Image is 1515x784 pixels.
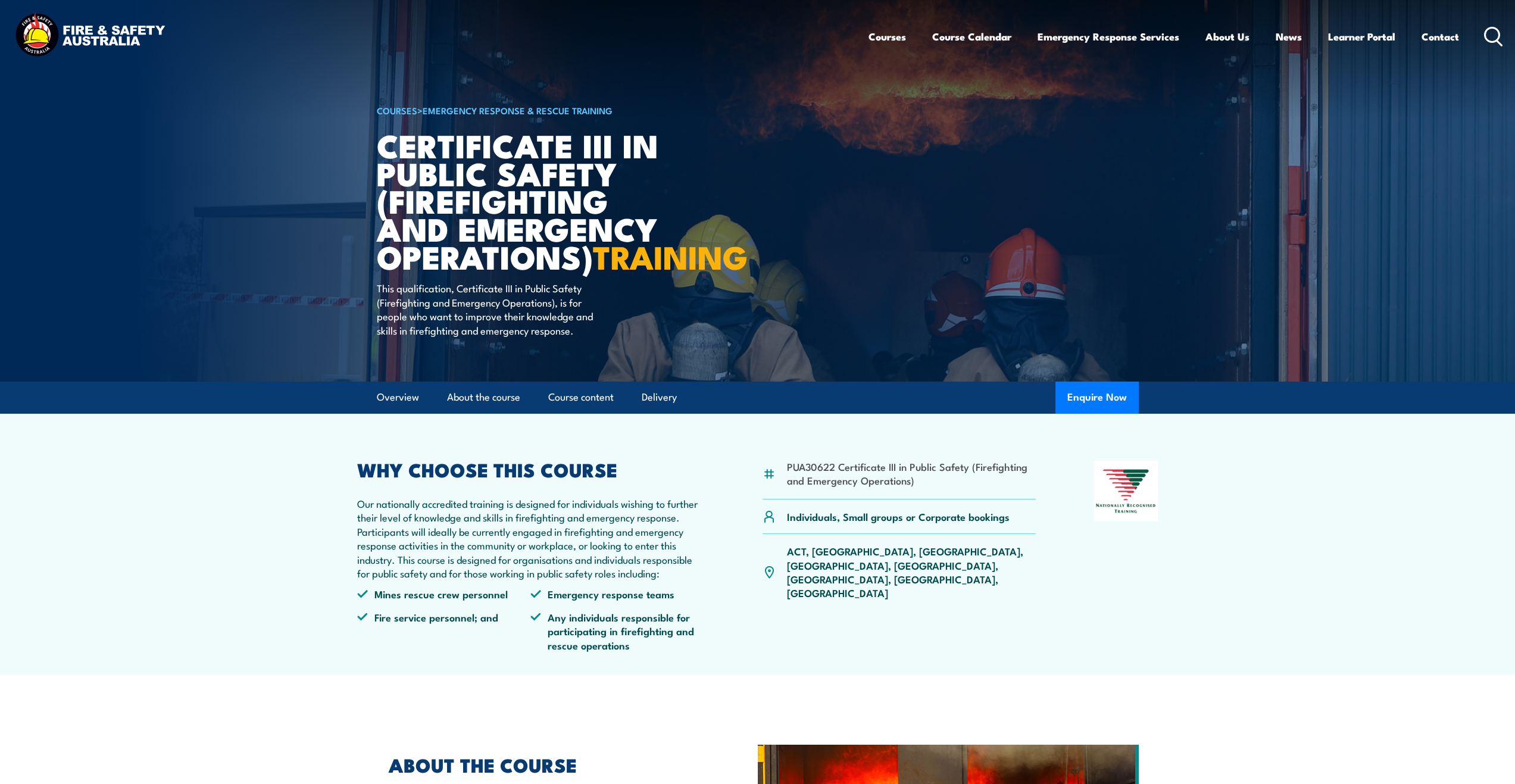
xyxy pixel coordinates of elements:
[1328,21,1395,52] a: Learner Portal
[377,131,671,270] h1: Certificate III in Public Safety (Firefighting and Emergency Operations)
[787,510,1010,523] p: Individuals, Small groups or Corporate bookings
[447,382,520,413] a: About the course
[357,587,531,601] li: Mines rescue crew personnel
[787,544,1036,600] p: ACT, [GEOGRAPHIC_DATA], [GEOGRAPHIC_DATA], [GEOGRAPHIC_DATA], [GEOGRAPHIC_DATA], [GEOGRAPHIC_DATA...
[377,382,419,413] a: Overview
[530,587,704,601] li: Emergency response teams
[932,21,1011,52] a: Course Calendar
[869,21,906,52] a: Courses
[1094,461,1158,521] img: Nationally Recognised Training logo.
[377,281,594,337] p: This qualification, Certificate III in Public Safety (Firefighting and Emergency Operations), is ...
[1276,21,1302,52] a: News
[357,461,705,477] h2: WHY CHOOSE THIS COURSE
[1055,382,1139,414] button: Enquire Now
[642,382,677,413] a: Delivery
[377,104,417,117] a: COURSES
[1205,21,1250,52] a: About Us
[1422,21,1459,52] a: Contact
[548,382,614,413] a: Course content
[377,103,671,117] h6: >
[530,610,704,652] li: Any individuals responsible for participating in firefighting and rescue operations
[389,756,703,773] h2: ABOUT THE COURSE
[357,496,705,580] p: Our nationally accredited training is designed for individuals wishing to further their level of ...
[1038,21,1179,52] a: Emergency Response Services
[357,610,531,652] li: Fire service personnel; and
[423,104,613,117] a: Emergency Response & Rescue Training
[593,231,748,280] strong: TRAINING
[787,460,1036,488] li: PUA30622 Certificate III in Public Safety (Firefighting and Emergency Operations)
